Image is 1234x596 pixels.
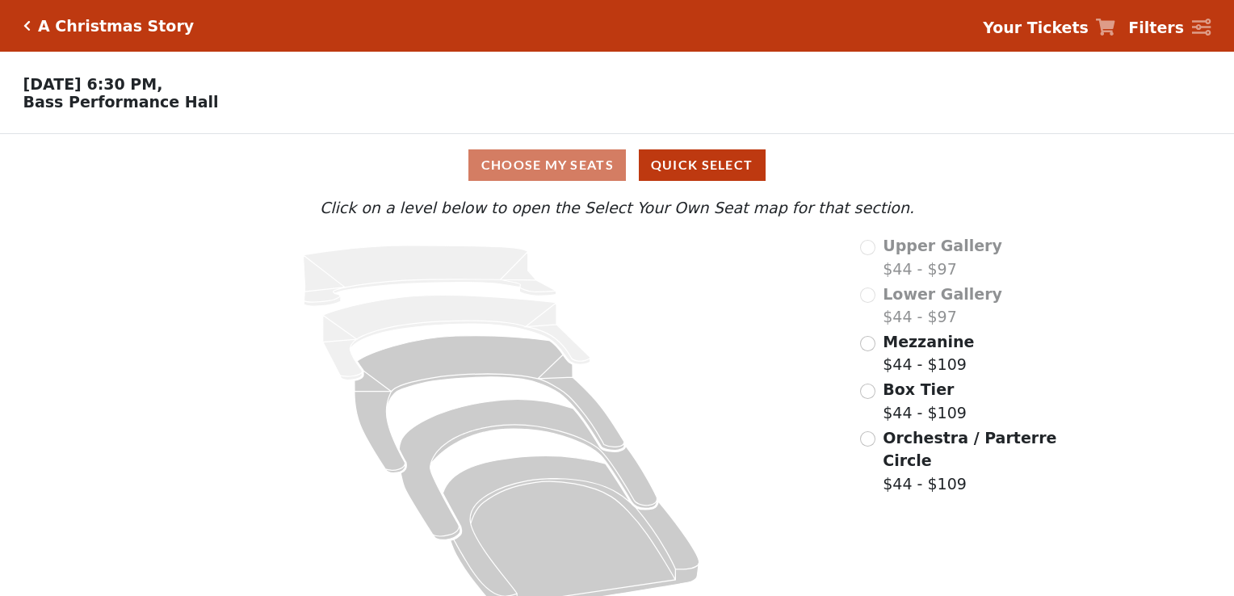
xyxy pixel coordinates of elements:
label: $44 - $109 [883,330,974,376]
label: $44 - $109 [883,426,1059,496]
p: Click on a level below to open the Select Your Own Seat map for that section. [166,196,1068,220]
label: $44 - $109 [883,378,967,424]
label: $44 - $97 [883,234,1002,280]
a: Your Tickets [983,16,1115,40]
path: Upper Gallery - Seats Available: 0 [304,246,556,306]
label: $44 - $97 [883,283,1002,329]
span: Upper Gallery [883,237,1002,254]
button: Quick Select [639,149,766,181]
path: Lower Gallery - Seats Available: 0 [323,296,590,380]
a: Click here to go back to filters [23,20,31,31]
a: Filters [1128,16,1211,40]
span: Lower Gallery [883,285,1002,303]
strong: Filters [1128,19,1184,36]
span: Mezzanine [883,333,974,350]
h5: A Christmas Story [38,17,194,36]
strong: Your Tickets [983,19,1089,36]
span: Box Tier [883,380,954,398]
span: Orchestra / Parterre Circle [883,429,1056,470]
